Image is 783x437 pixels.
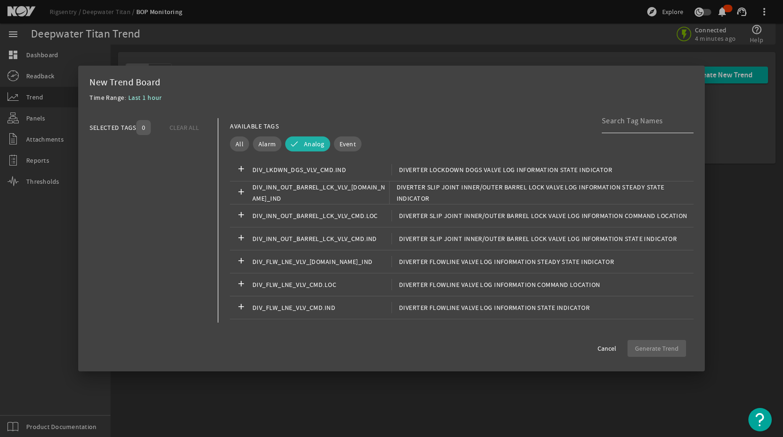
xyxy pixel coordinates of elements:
span: DIV_INN_OUT_BARREL_LCK_VLV_CMD.LOC [252,210,391,221]
span: DIV_INN_OUT_BARREL_LCK_VLV_[DOMAIN_NAME]_IND [252,181,389,204]
span: DIVERTER SLIP JOINT INNER/OUTER BARREL LOCK VALVE LOG INFORMATION STATE INDICATOR [391,233,677,244]
span: All [236,139,244,149]
span: DIV_LKDWN_DGS_VLV_CMD.IND [252,164,391,175]
span: Alarm [259,139,276,149]
span: DIVERTER FLOWLINE VALVE LOG INFORMATION STATE INDICATOR [391,302,590,313]
div: Time Range: [89,92,128,109]
div: New Trend Board [89,77,694,88]
span: DIV_FLW_LNE_VLV_CMD.LOC [252,279,391,290]
input: Search Tag Names [602,115,686,127]
span: DIV_FLW_LNE_SEALS_VLV_[DOMAIN_NAME]_IND [252,319,391,342]
mat-icon: add [236,164,247,175]
mat-icon: add [236,256,247,267]
button: Open Resource Center [748,408,772,431]
mat-icon: add [236,210,247,221]
div: AVAILABLE TAGS [230,121,279,132]
mat-icon: add [236,279,247,290]
span: 0 [142,123,145,132]
button: Cancel [590,340,624,357]
span: Analog [304,139,325,149]
span: Event [340,139,356,149]
span: DIVERTER FLOWLINE VALVE LOG INFORMATION STEADY STATE INDICATOR [391,256,614,267]
mat-icon: add [236,302,247,313]
span: DIVERTER SLIP JOINT INNER/OUTER BARREL LOCK VALVE LOG INFORMATION STEADY STATE INDICATOR [389,181,694,204]
mat-icon: add [236,187,247,198]
mat-icon: add [236,233,247,244]
span: Cancel [598,344,616,353]
span: DIVERTER SLIP JOINT INNER/OUTER BARREL LOCK VALVE LOG INFORMATION COMMAND LOCATION [391,210,687,221]
span: Last 1 hour [128,93,162,102]
span: DIV_FLW_LNE_VLV_CMD.IND [252,302,391,313]
span: DIVERTER FLOWLINE VALVE LOG INFORMATION COMMAND LOCATION [391,279,600,290]
span: DIV_INN_OUT_BARREL_LCK_VLV_CMD.IND [252,233,391,244]
div: SELECTED TAGS [89,122,136,133]
span: DIVERTER LOCKDOWN DOGS VALVE LOG INFORMATION STATE INDICATOR [391,164,612,175]
span: DIV_FLW_LNE_VLV_[DOMAIN_NAME]_IND [252,256,391,267]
